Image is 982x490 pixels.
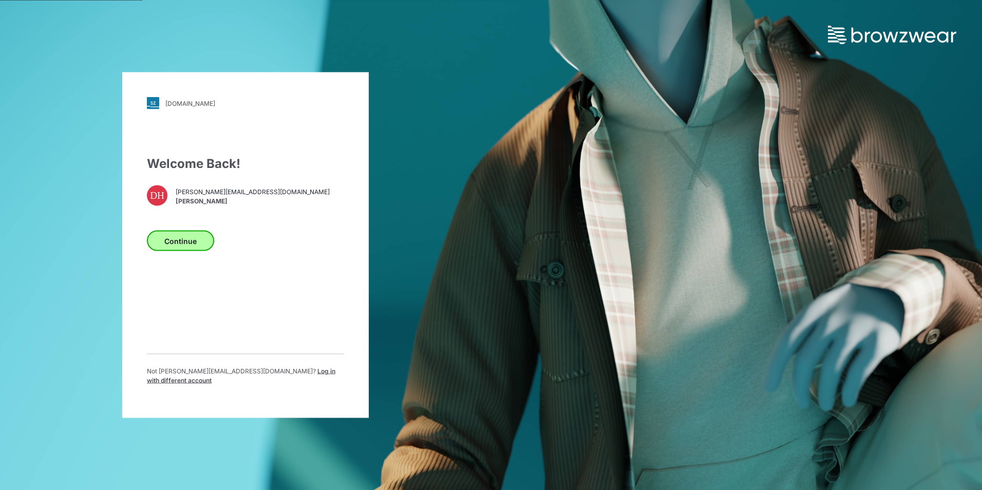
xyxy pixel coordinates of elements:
img: browzwear-logo.73288ffb.svg [828,26,956,44]
img: svg+xml;base64,PHN2ZyB3aWR0aD0iMjgiIGhlaWdodD0iMjgiIHZpZXdCb3g9IjAgMCAyOCAyOCIgZmlsbD0ibm9uZSIgeG... [147,97,159,109]
p: Not [PERSON_NAME][EMAIL_ADDRESS][DOMAIN_NAME] ? [147,367,344,385]
a: [DOMAIN_NAME] [147,97,344,109]
div: DH [147,185,167,206]
div: Welcome Back! [147,155,344,173]
div: [DOMAIN_NAME] [165,99,215,107]
span: [PERSON_NAME] [176,196,330,205]
span: [PERSON_NAME][EMAIL_ADDRESS][DOMAIN_NAME] [176,187,330,196]
button: Continue [147,231,214,251]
